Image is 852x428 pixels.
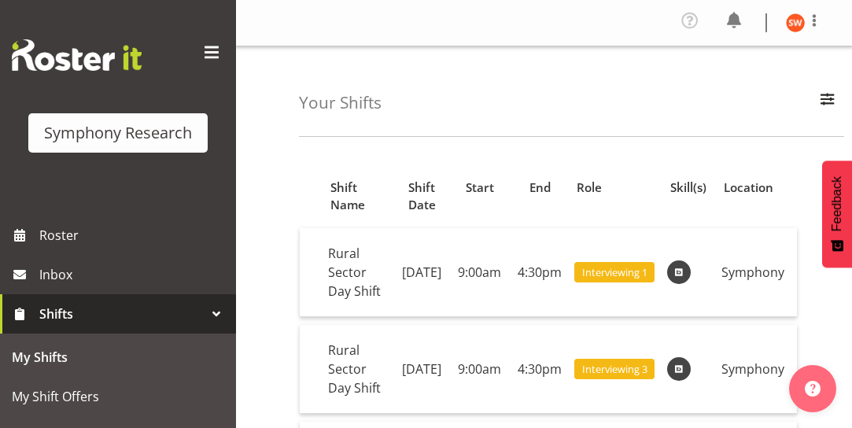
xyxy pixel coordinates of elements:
div: Shift Date [404,179,438,215]
td: 4:30pm [511,228,568,317]
img: shannon-whelan11890.jpg [786,13,805,32]
h4: Your Shifts [299,94,382,112]
td: Rural Sector Day Shift [322,228,396,317]
a: My Shift Offers [4,377,232,416]
img: help-xxl-2.png [805,381,821,397]
button: Filter Employees [811,86,844,120]
td: [DATE] [396,228,448,317]
td: [DATE] [396,325,448,414]
div: Location [724,179,787,197]
div: Start [456,179,502,197]
div: Role [577,179,651,197]
button: Feedback - Show survey [822,160,852,267]
td: 9:00am [448,325,511,414]
span: Feedback [830,176,844,231]
div: Shift Name [330,179,386,215]
span: Shifts [39,302,205,326]
td: Rural Sector Day Shift [322,325,396,414]
img: Rosterit website logo [12,39,142,71]
span: My Shifts [12,345,224,369]
td: Symphony [715,228,797,317]
div: End [520,179,559,197]
div: Skill(s) [670,179,706,197]
span: Inbox [39,263,228,286]
span: Interviewing 1 [582,265,647,280]
span: Roster [39,223,228,247]
td: Symphony [715,325,797,414]
td: 4:30pm [511,325,568,414]
div: Symphony Research [44,121,192,145]
span: Interviewing 3 [582,362,647,377]
td: 9:00am [448,228,511,317]
a: My Shifts [4,338,232,377]
span: My Shift Offers [12,385,224,408]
